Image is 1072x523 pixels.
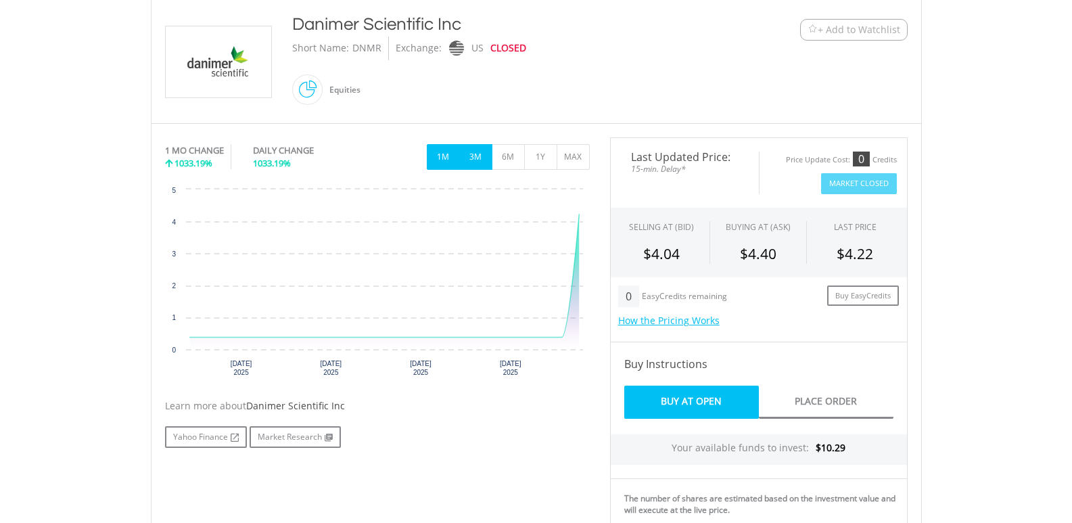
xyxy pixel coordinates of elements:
button: Market Closed [821,173,897,194]
div: Chart. Highcharts interactive chart. [165,183,590,386]
div: DNMR [352,37,381,60]
button: 3M [459,144,492,170]
button: Watchlist + Add to Watchlist [800,19,908,41]
div: 0 [618,286,639,307]
div: EasyCredits remaining [642,292,727,303]
img: Watchlist [808,24,818,35]
text: [DATE] 2025 [410,360,432,376]
div: Danimer Scientific Inc [292,12,717,37]
text: 4 [172,219,176,226]
span: 1033.19% [174,157,212,169]
button: 1Y [524,144,557,170]
button: 1M [427,144,460,170]
img: nasdaq.png [448,41,463,56]
div: Exchange: [396,37,442,60]
text: 3 [172,250,176,258]
svg: Interactive chart [165,183,590,386]
img: EQU.US.DNMR.png [168,26,269,97]
a: Place Order [759,386,893,419]
span: Last Updated Price: [621,152,749,162]
text: [DATE] 2025 [230,360,252,376]
div: The number of shares are estimated based on the investment value and will execute at the live price. [624,493,902,516]
span: $4.04 [643,244,680,263]
div: 0 [853,152,870,166]
span: Danimer Scientific Inc [246,399,345,412]
text: 5 [172,187,176,194]
div: LAST PRICE [834,221,877,233]
div: Credits [872,155,897,165]
text: 1 [172,314,176,321]
div: Price Update Cost: [786,155,850,165]
span: $4.22 [837,244,873,263]
a: Buy At Open [624,386,759,419]
span: BUYING AT (ASK) [726,221,791,233]
text: [DATE] 2025 [320,360,342,376]
div: Short Name: [292,37,349,60]
button: 6M [492,144,525,170]
text: 2 [172,282,176,290]
a: How the Pricing Works [618,314,720,327]
div: CLOSED [490,37,526,60]
div: Learn more about [165,399,590,413]
a: Buy EasyCredits [827,286,899,306]
div: 1 MO CHANGE [165,144,224,157]
span: 15-min. Delay* [621,162,749,175]
div: DAILY CHANGE [253,144,359,157]
span: $4.40 [740,244,776,263]
div: SELLING AT (BID) [629,221,694,233]
div: US [471,37,484,60]
span: + Add to Watchlist [818,23,900,37]
h4: Buy Instructions [624,356,893,372]
div: Equities [323,74,360,106]
span: $10.29 [816,441,845,454]
div: Your available funds to invest: [611,434,907,465]
span: 1033.19% [253,157,291,169]
text: [DATE] 2025 [500,360,521,376]
button: MAX [557,144,590,170]
a: Yahoo Finance [165,426,247,448]
text: 0 [172,346,176,354]
a: Market Research [250,426,341,448]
